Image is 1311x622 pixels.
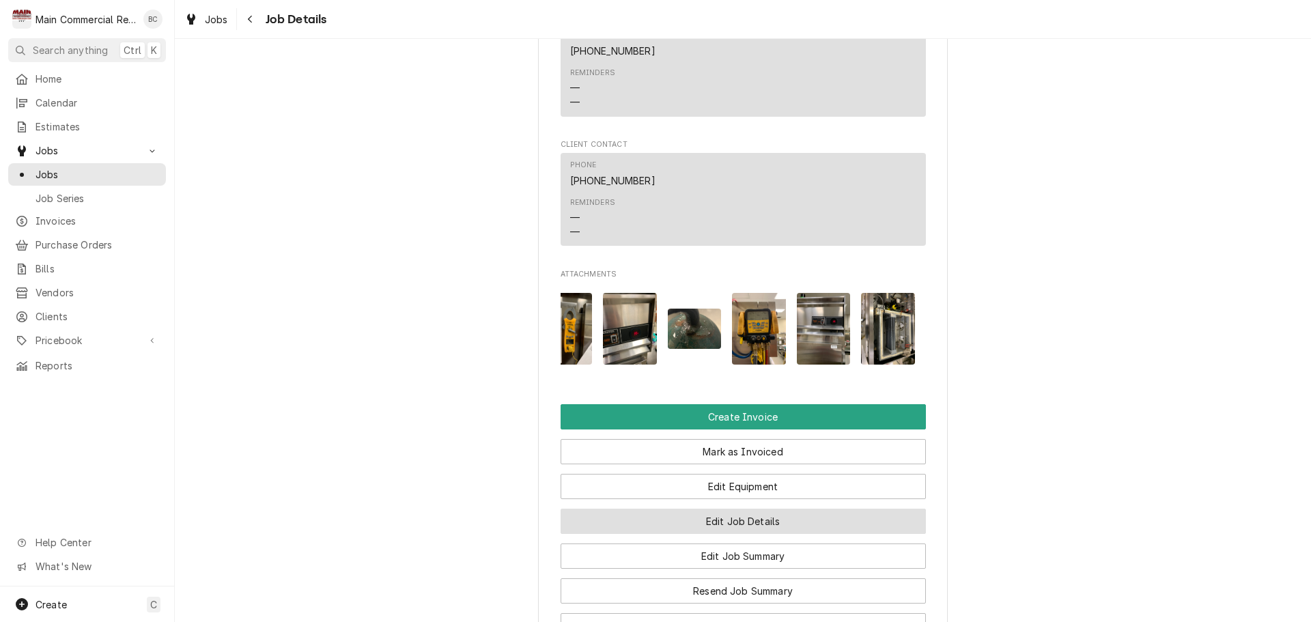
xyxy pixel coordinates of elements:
span: Ctrl [124,43,141,57]
button: Resend Job Summary [561,578,926,604]
div: Button Group Row [561,464,926,499]
a: Invoices [8,210,166,232]
div: Attachments [561,269,926,376]
div: BC [143,10,163,29]
div: — [570,95,580,109]
div: Button Group Row [561,534,926,569]
div: Button Group Row [561,404,926,429]
div: Reminders [570,68,615,79]
span: Pricebook [36,333,139,348]
button: Edit Equipment [561,474,926,499]
a: Jobs [8,163,166,186]
div: Phone [570,31,655,58]
span: Jobs [36,167,159,182]
button: Navigate back [240,8,262,30]
span: What's New [36,559,158,574]
div: Client Contact List [561,153,926,253]
span: Home [36,72,159,86]
span: Calendar [36,96,159,110]
div: — [570,225,580,239]
a: [PHONE_NUMBER] [570,45,655,57]
span: Help Center [36,535,158,550]
div: Location Contact [561,10,926,123]
div: Phone [570,160,655,187]
span: Bills [36,261,159,276]
span: Attachments [561,282,926,376]
div: Client Contact [561,139,926,252]
a: Calendar [8,91,166,114]
span: Search anything [33,43,108,57]
button: Search anythingCtrlK [8,38,166,62]
img: OYIZkE6tQ4yXieszCxjO [861,293,915,365]
div: Main Commercial Refrigeration Service [36,12,136,27]
div: Button Group Row [561,429,926,464]
a: Job Series [8,187,166,210]
div: — [570,210,580,225]
span: K [151,43,157,57]
span: Job Details [262,10,327,29]
img: 6i9VYKzvRhat6lUVtue9 [603,293,657,365]
img: u5WXvfOpS1SrEeExngER [668,309,722,349]
img: Ti0AKPFuQumlIUz7O9vb [797,293,851,365]
button: Create Invoice [561,404,926,429]
a: Vendors [8,281,166,304]
div: Button Group Row [561,499,926,534]
span: Purchase Orders [36,238,159,252]
span: Job Series [36,191,159,206]
div: — [570,81,580,95]
span: Invoices [36,214,159,228]
a: Go to What's New [8,555,166,578]
a: [PHONE_NUMBER] [570,175,655,186]
span: Clients [36,309,159,324]
img: BRr2RD20QWCwY4I1CAVA [539,293,593,365]
a: Purchase Orders [8,234,166,256]
a: Estimates [8,115,166,138]
button: Edit Job Details [561,509,926,534]
div: M [12,10,31,29]
button: Mark as Invoiced [561,439,926,464]
a: Jobs [179,8,234,31]
a: Go to Help Center [8,531,166,554]
a: Go to Pricebook [8,329,166,352]
a: Bills [8,257,166,280]
div: Main Commercial Refrigeration Service's Avatar [12,10,31,29]
span: Create [36,599,67,610]
span: Estimates [36,119,159,134]
a: Reports [8,354,166,377]
div: Reminders [570,197,615,239]
div: Phone [570,160,597,171]
button: Edit Job Summary [561,543,926,569]
span: Jobs [36,143,139,158]
div: Contact [561,153,926,246]
div: Reminders [570,197,615,208]
div: Bookkeeper Main Commercial's Avatar [143,10,163,29]
div: Contact [561,23,926,117]
div: Reminders [570,68,615,109]
span: C [150,597,157,612]
span: Client Contact [561,139,926,150]
a: Clients [8,305,166,328]
div: Location Contact List [561,23,926,123]
a: Go to Jobs [8,139,166,162]
span: Jobs [205,12,228,27]
span: Attachments [561,269,926,280]
span: Reports [36,358,159,373]
span: Vendors [36,285,159,300]
div: Button Group Row [561,569,926,604]
a: Home [8,68,166,90]
img: zT5faslpSZilDi4PKGuX [732,293,786,365]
